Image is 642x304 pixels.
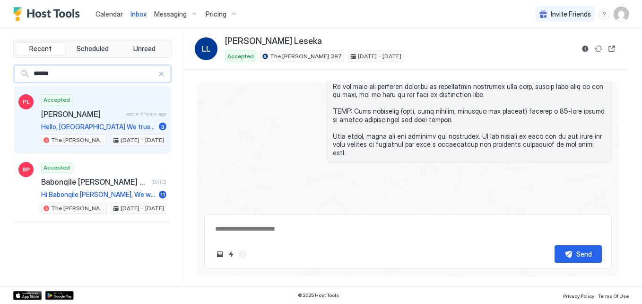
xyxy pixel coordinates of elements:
span: [PERSON_NAME] Leseka [225,36,322,47]
input: Input Field [30,66,158,82]
span: Privacy Policy [563,293,594,299]
span: Accepted [227,52,254,61]
a: Google Play Store [45,291,74,300]
span: Hi Babonqile [PERSON_NAME], We want to extend our heartfelt thanks for choosing our smart home fo... [41,190,155,199]
span: The [PERSON_NAME] 397 [270,52,342,61]
span: Accepted [43,163,70,172]
span: Calendar [95,10,123,18]
span: Invite Friends [551,10,591,18]
button: Reservation information [580,43,591,54]
button: Scheduled [68,42,118,55]
div: Send [576,249,592,259]
button: Sync reservation [593,43,604,54]
span: [DATE] - [DATE] [121,204,164,213]
button: Send [555,245,602,263]
span: 3 [161,123,165,130]
div: menu [599,9,610,20]
div: User profile [614,7,629,22]
span: Hello, [GEOGRAPHIC_DATA] We trust you had a wonderful experience during your stay at our smart ho... [41,123,155,131]
button: Quick reply [226,249,237,260]
span: 11 [160,191,165,198]
span: The [PERSON_NAME] 325 [51,136,104,144]
span: LL [202,43,210,54]
span: Inbox [130,10,147,18]
span: Unread [133,45,156,53]
span: BP [22,165,30,174]
span: Scheduled [77,45,109,53]
button: Unread [119,42,169,55]
span: Pricing [206,10,226,18]
a: App Store [13,291,42,300]
span: © 2025 Host Tools [298,292,339,298]
span: [DATE] - [DATE] [121,136,164,144]
button: Open reservation [606,43,617,54]
span: Recent [29,45,52,53]
a: Calendar [95,9,123,19]
a: Inbox [130,9,147,19]
span: PL [23,98,30,106]
span: about 4 hours ago [126,111,166,117]
span: The [PERSON_NAME] 325 [51,204,104,213]
span: Babonqile [PERSON_NAME] Zulu [41,177,147,187]
a: Host Tools Logo [13,7,84,21]
a: Privacy Policy [563,290,594,300]
span: Terms Of Use [598,293,629,299]
span: [PERSON_NAME] [41,109,122,119]
a: Terms Of Use [598,290,629,300]
div: View image [423,170,612,285]
span: [DATE] [151,179,166,185]
span: Accepted [43,96,70,104]
button: Upload image [214,249,226,260]
div: tab-group [13,40,172,58]
button: Recent [16,42,66,55]
span: Messaging [154,10,187,18]
span: [DATE] - [DATE] [358,52,401,61]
